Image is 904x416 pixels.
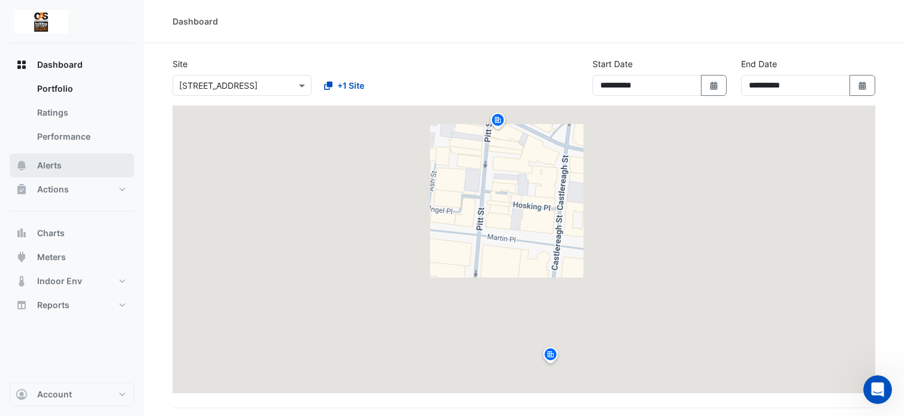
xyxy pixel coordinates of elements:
img: site-pin.svg [541,346,560,367]
fa-icon: Select Date [857,80,868,91]
app-icon: Alerts [16,159,28,171]
span: Reports [37,299,69,311]
span: Alerts [37,159,62,171]
fa-icon: Select Date [709,80,719,91]
img: Company Logo [14,10,68,34]
button: Indoor Env [10,269,134,293]
span: Actions [37,183,69,195]
span: Dashboard [37,59,83,71]
button: Account [10,382,134,406]
button: Meters [10,245,134,269]
app-icon: Charts [16,227,28,239]
span: +1 Site [337,79,364,92]
button: +1 Site [316,75,372,96]
img: site-pin.svg [488,111,507,132]
span: Meters [37,251,66,263]
label: End Date [741,58,777,70]
span: Account [37,388,72,400]
app-icon: Indoor Env [16,275,28,287]
button: Charts [10,221,134,245]
div: Dashboard [173,15,218,28]
button: Actions [10,177,134,201]
button: Reports [10,293,134,317]
app-icon: Meters [16,251,28,263]
div: Dashboard [10,77,134,153]
label: Start Date [592,58,633,70]
app-icon: Reports [16,299,28,311]
span: Indoor Env [37,275,82,287]
button: Dashboard [10,53,134,77]
button: Alerts [10,153,134,177]
app-icon: Dashboard [16,59,28,71]
a: Portfolio [28,77,134,101]
a: Performance [28,125,134,149]
app-icon: Actions [16,183,28,195]
span: Charts [37,227,65,239]
iframe: Intercom live chat [863,375,892,404]
a: Ratings [28,101,134,125]
label: Site [173,58,188,70]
